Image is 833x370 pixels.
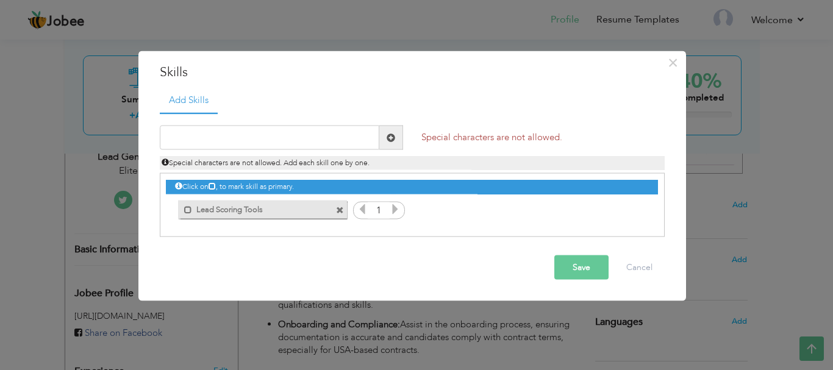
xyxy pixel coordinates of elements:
[421,130,562,143] span: Special characters are not allowed.
[663,52,683,72] button: Close
[192,200,315,215] label: Lead Scoring Tools
[160,63,665,81] h3: Skills
[166,180,657,194] div: Click on , to mark skill as primary.
[162,158,370,168] span: Special characters are not allowed. Add each skill one by one.
[160,87,218,114] a: Add Skills
[668,51,678,73] span: ×
[614,255,665,280] button: Cancel
[554,255,609,280] button: Save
